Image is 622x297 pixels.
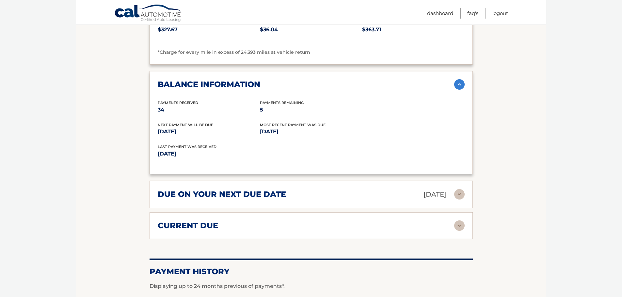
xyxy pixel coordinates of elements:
span: Next Payment will be due [158,123,213,127]
p: $36.04 [260,25,362,34]
a: FAQ's [467,8,478,19]
a: Dashboard [427,8,453,19]
img: accordion-rest.svg [454,220,465,231]
a: Cal Automotive [114,4,183,23]
span: Most Recent Payment Was Due [260,123,326,127]
p: 34 [158,105,260,114]
img: accordion-rest.svg [454,189,465,200]
p: Displaying up to 24 months previous of payments*. [150,282,473,290]
h2: balance information [158,80,260,89]
h2: Payment History [150,267,473,276]
h2: current due [158,221,218,230]
p: [DATE] [423,189,446,200]
p: [DATE] [158,149,311,158]
img: accordion-active.svg [454,79,465,90]
p: 5 [260,105,362,114]
h2: due on your next due date [158,189,286,199]
span: *Charge for every mile in excess of 24,393 miles at vehicle return [158,49,310,55]
p: $363.71 [362,25,464,34]
span: Last Payment was received [158,144,216,149]
p: [DATE] [260,127,362,136]
p: $327.67 [158,25,260,34]
p: [DATE] [158,127,260,136]
span: Payments Received [158,100,198,105]
a: Logout [492,8,508,19]
span: Payments Remaining [260,100,304,105]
